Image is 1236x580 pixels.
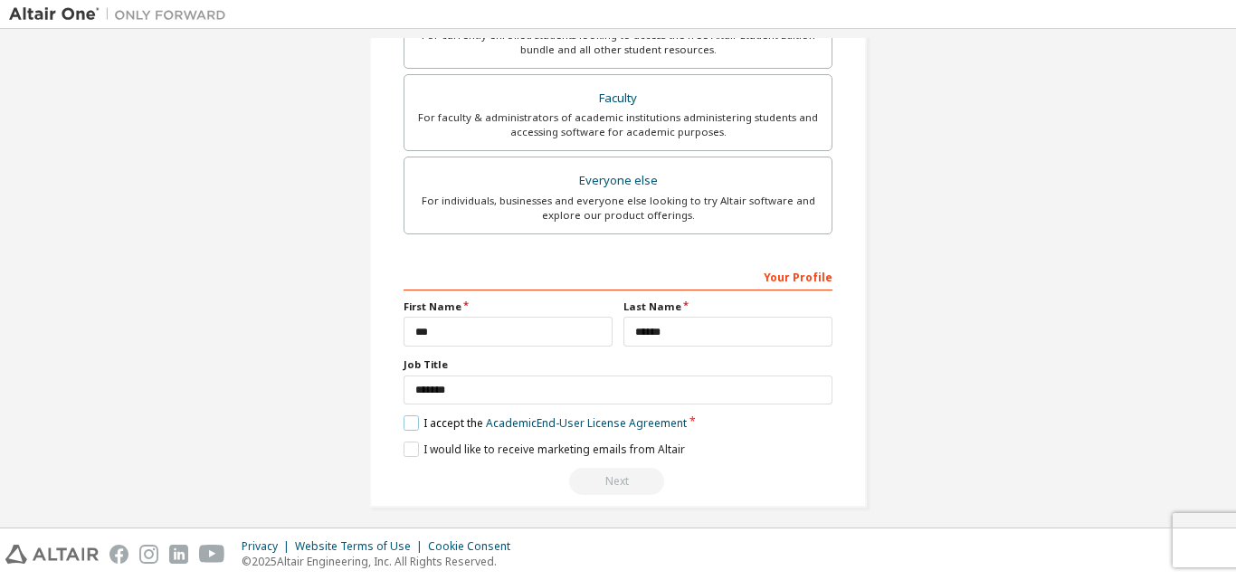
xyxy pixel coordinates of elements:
[404,468,832,495] div: Read and acccept EULA to continue
[5,545,99,564] img: altair_logo.svg
[295,539,428,554] div: Website Terms of Use
[428,539,521,554] div: Cookie Consent
[139,545,158,564] img: instagram.svg
[486,415,687,431] a: Academic End-User License Agreement
[415,28,821,57] div: For currently enrolled students looking to access the free Altair Student Edition bundle and all ...
[199,545,225,564] img: youtube.svg
[169,545,188,564] img: linkedin.svg
[623,300,832,314] label: Last Name
[242,554,521,569] p: © 2025 Altair Engineering, Inc. All Rights Reserved.
[404,415,687,431] label: I accept the
[404,442,685,457] label: I would like to receive marketing emails from Altair
[415,86,821,111] div: Faculty
[404,357,832,372] label: Job Title
[109,545,128,564] img: facebook.svg
[415,194,821,223] div: For individuals, businesses and everyone else looking to try Altair software and explore our prod...
[404,300,613,314] label: First Name
[415,168,821,194] div: Everyone else
[242,539,295,554] div: Privacy
[404,261,832,290] div: Your Profile
[415,110,821,139] div: For faculty & administrators of academic institutions administering students and accessing softwa...
[9,5,235,24] img: Altair One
